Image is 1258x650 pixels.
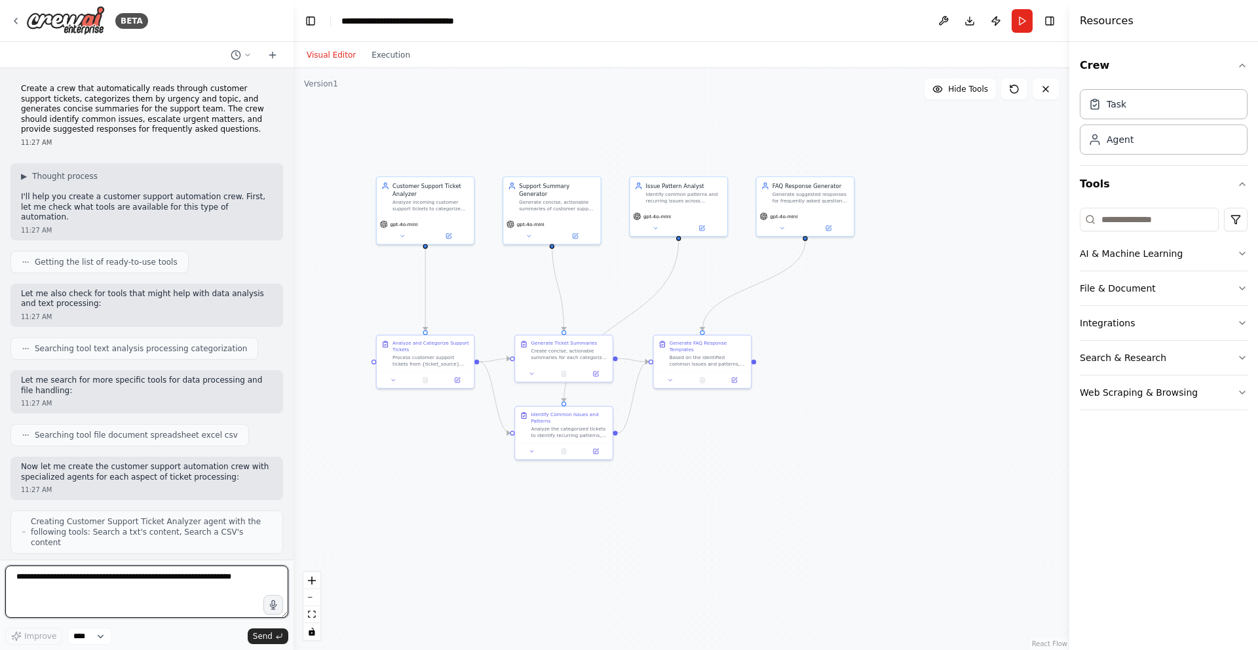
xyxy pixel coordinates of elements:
[721,375,748,385] button: Open in side panel
[643,213,671,220] span: gpt-4o-mini
[514,406,613,460] div: Identify Common Issues and PatternsAnalyze the categorized tickets to identify recurring patterns...
[426,231,470,240] button: Open in side panel
[948,84,988,94] span: Hide Tools
[547,447,581,456] button: No output available
[21,138,273,147] div: 11:27 AM
[5,628,62,645] button: Improve
[341,14,489,28] nav: breadcrumb
[653,335,752,389] div: Generate FAQ Response TemplatesBased on the identified common issues and patterns, create profess...
[304,79,338,89] div: Version 1
[409,375,442,385] button: No output available
[21,171,27,182] span: ▶
[21,84,273,135] p: Create a crew that automatically reads through customer support tickets, categorizes them by urge...
[1032,640,1067,647] a: React Flow attribution
[685,375,719,385] button: No output available
[299,47,364,63] button: Visual Editor
[503,176,601,244] div: Support Summary GeneratorGenerate concise, actionable summaries of customer support tickets for t...
[303,589,320,606] button: zoom out
[1080,84,1248,165] div: Crew
[376,335,475,389] div: Analyze and Categorize Support TicketsProcess customer support tickets from {ticket_source} and c...
[21,398,273,408] div: 11:27 AM
[1080,271,1248,305] button: File & Document
[1107,98,1126,111] div: Task
[582,447,609,456] button: Open in side panel
[924,79,996,100] button: Hide Tools
[21,192,273,223] p: I'll help you create a customer support automation crew. First, let me check what tools are avail...
[519,199,596,212] div: Generate concise, actionable summaries of customer support tickets for the support team. Create c...
[303,572,320,640] div: React Flow controls
[531,426,607,438] div: Analyze the categorized tickets to identify recurring patterns, common issues, and trends. Look f...
[21,289,273,309] p: Let me also check for tools that might help with data analysis and text processing:
[479,354,510,366] g: Edge from ec82720d-7b5c-4cf2-97b4-d20930b8f701 to 411b711a-8579-437f-b545-59a4258377b8
[303,572,320,589] button: zoom in
[646,191,723,204] div: Identify common patterns and recurring issues across customer support tickets. Analyze trends, de...
[548,241,567,330] g: Edge from 1249ed1d-405c-49b4-940c-44ce9ceee557 to 411b711a-8579-437f-b545-59a4258377b8
[1080,47,1248,84] button: Crew
[1080,237,1248,271] button: AI & Machine Learning
[263,595,283,615] button: Click to speak your automation idea
[392,199,469,212] div: Analyze incoming customer support tickets to categorize them by urgency level (Critical, High, Me...
[1107,133,1134,146] div: Agent
[560,241,683,402] g: Edge from ead04c80-9cb0-46d1-b508-fa0b2ca7754b to 9380a2ef-4bf2-40ac-b348-e7628784f43e
[547,369,581,378] button: No output available
[248,628,288,644] button: Send
[646,182,723,190] div: Issue Pattern Analyst
[32,171,98,182] span: Thought process
[303,623,320,640] button: toggle interactivity
[531,348,607,360] div: Create concise, actionable summaries for each categorized support ticket. Each summary should inc...
[629,176,728,237] div: Issue Pattern AnalystIdentify common patterns and recurring issues across customer support ticket...
[519,182,596,198] div: Support Summary Generator
[21,485,273,495] div: 11:27 AM
[1080,341,1248,375] button: Search & Research
[1080,306,1248,340] button: Integrations
[670,354,746,367] div: Based on the identified common issues and patterns, create professional response templates for fr...
[303,606,320,623] button: fit view
[421,249,429,330] g: Edge from f47ae0ee-575d-4450-83ff-c179fd035bbe to ec82720d-7b5c-4cf2-97b4-d20930b8f701
[618,358,649,437] g: Edge from 9380a2ef-4bf2-40ac-b348-e7628784f43e to 3d5fbdef-951d-4600-ae48-96e262523e4c
[479,358,510,437] g: Edge from ec82720d-7b5c-4cf2-97b4-d20930b8f701 to 9380a2ef-4bf2-40ac-b348-e7628784f43e
[1080,202,1248,421] div: Tools
[770,213,797,220] span: gpt-4o-mini
[618,354,649,366] g: Edge from 411b711a-8579-437f-b545-59a4258377b8 to 3d5fbdef-951d-4600-ae48-96e262523e4c
[24,631,56,641] span: Improve
[444,375,470,385] button: Open in side panel
[1080,13,1134,29] h4: Resources
[31,516,272,548] span: Creating Customer Support Ticket Analyzer agent with the following tools: Search a txt's content,...
[670,340,746,353] div: Generate FAQ Response Templates
[772,191,849,204] div: Generate suggested responses for frequently asked questions based on ticket analysis. Create prof...
[225,47,257,63] button: Switch to previous chat
[21,171,98,182] button: ▶Thought process
[553,231,598,240] button: Open in side panel
[35,257,178,267] span: Getting the list of ready-to-use tools
[35,430,238,440] span: Searching tool file document spreadsheet excel csv
[1080,375,1248,410] button: Web Scraping & Browsing
[517,221,544,227] span: gpt-4o-mini
[698,241,809,330] g: Edge from 158844af-36ad-4c50-a182-f92f0b59feaf to 3d5fbdef-951d-4600-ae48-96e262523e4c
[364,47,418,63] button: Execution
[376,176,475,244] div: Customer Support Ticket AnalyzerAnalyze incoming customer support tickets to categorize them by u...
[772,182,849,190] div: FAQ Response Generator
[35,343,247,354] span: Searching tool text analysis processing categorization
[531,411,607,424] div: Identify Common Issues and Patterns
[531,340,597,347] div: Generate Ticket Summaries
[21,312,273,322] div: 11:27 AM
[1040,12,1059,30] button: Hide right sidebar
[21,462,273,482] p: Now let me create the customer support automation crew with specialized agents for each aspect of...
[262,47,283,63] button: Start a new chat
[514,335,613,383] div: Generate Ticket SummariesCreate concise, actionable summaries for each categorized support ticket...
[582,369,609,378] button: Open in side panel
[392,354,469,367] div: Process customer support tickets from {ticket_source} and categorize them by urgency level (Criti...
[392,182,469,198] div: Customer Support Ticket Analyzer
[301,12,320,30] button: Hide left sidebar
[1080,166,1248,202] button: Tools
[392,340,469,353] div: Analyze and Categorize Support Tickets
[21,225,273,235] div: 11:27 AM
[115,13,148,29] div: BETA
[806,223,850,233] button: Open in side panel
[679,223,724,233] button: Open in side panel
[21,375,273,396] p: Let me search for more specific tools for data processing and file handling:
[253,631,273,641] span: Send
[755,176,854,237] div: FAQ Response GeneratorGenerate suggested responses for frequently asked questions based on ticket...
[26,6,105,35] img: Logo
[390,221,417,227] span: gpt-4o-mini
